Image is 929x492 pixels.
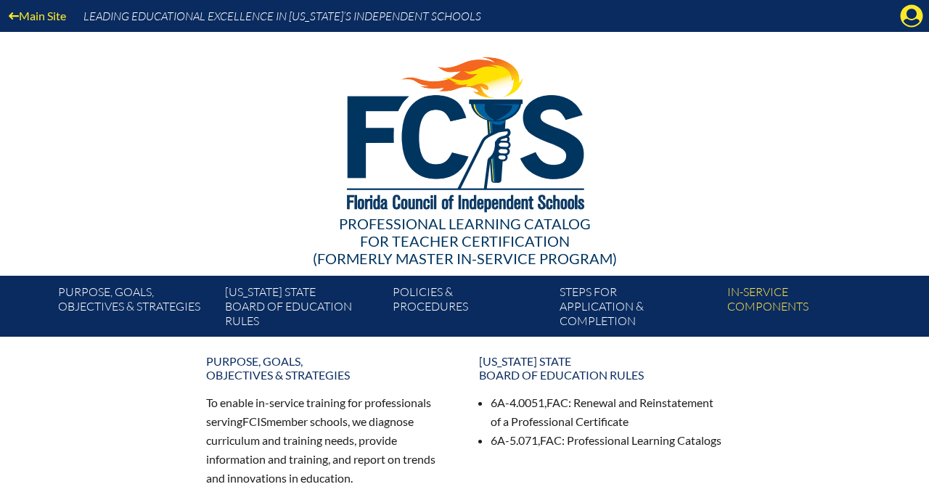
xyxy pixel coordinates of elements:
a: Purpose, goals,objectives & strategies [52,282,219,337]
a: Purpose, goals,objectives & strategies [197,348,459,388]
a: Main Site [3,6,72,25]
a: Steps forapplication & completion [554,282,721,337]
a: [US_STATE] StateBoard of Education rules [470,348,732,388]
li: 6A-4.0051, : Renewal and Reinstatement of a Professional Certificate [491,393,723,431]
span: FAC [547,395,568,409]
p: To enable in-service training for professionals serving member schools, we diagnose curriculum an... [206,393,450,487]
a: [US_STATE] StateBoard of Education rules [219,282,386,337]
div: Professional Learning Catalog (formerly Master In-service Program) [46,215,883,267]
a: Policies &Procedures [387,282,554,337]
a: In-servicecomponents [721,282,888,337]
span: for Teacher Certification [360,232,570,250]
img: FCISlogo221.eps [315,32,615,230]
span: FCIS [242,414,266,428]
li: 6A-5.071, : Professional Learning Catalogs [491,431,723,450]
span: FAC [540,433,562,447]
svg: Manage account [900,4,923,28]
